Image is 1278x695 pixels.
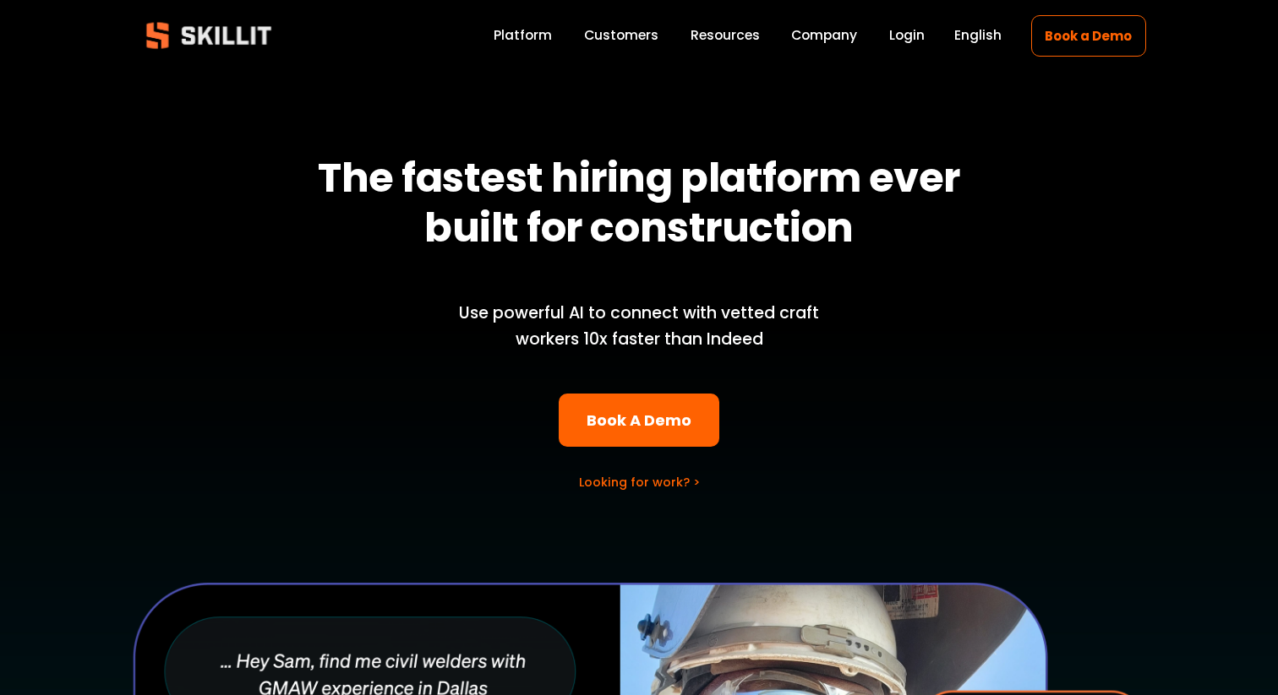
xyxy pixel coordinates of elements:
a: folder dropdown [691,24,760,47]
a: Looking for work? > [579,474,700,491]
a: Book A Demo [559,394,720,447]
p: Use powerful AI to connect with vetted craft workers 10x faster than Indeed [430,301,848,352]
div: language picker [954,24,1002,47]
a: Platform [494,24,552,47]
span: English [954,25,1002,45]
a: Book a Demo [1031,15,1146,57]
span: Resources [691,25,760,45]
strong: The fastest hiring platform ever built for construction [318,149,968,256]
a: Login [889,24,925,47]
a: Company [791,24,857,47]
img: Skillit [132,10,286,61]
a: Customers [584,24,658,47]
